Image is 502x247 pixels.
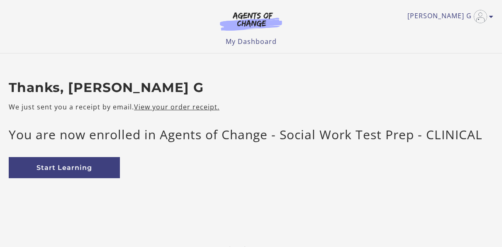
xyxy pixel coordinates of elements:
img: Agents of Change Logo [211,12,291,31]
a: Toggle menu [407,10,489,23]
a: View your order receipt. [134,102,219,111]
a: Start Learning [9,157,120,178]
p: You are now enrolled in Agents of Change - Social Work Test Prep - CLINICAL [9,125,493,144]
p: We just sent you a receipt by email. [9,102,493,112]
a: My Dashboard [226,37,277,46]
h2: Thanks, [PERSON_NAME] G [9,80,493,96]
